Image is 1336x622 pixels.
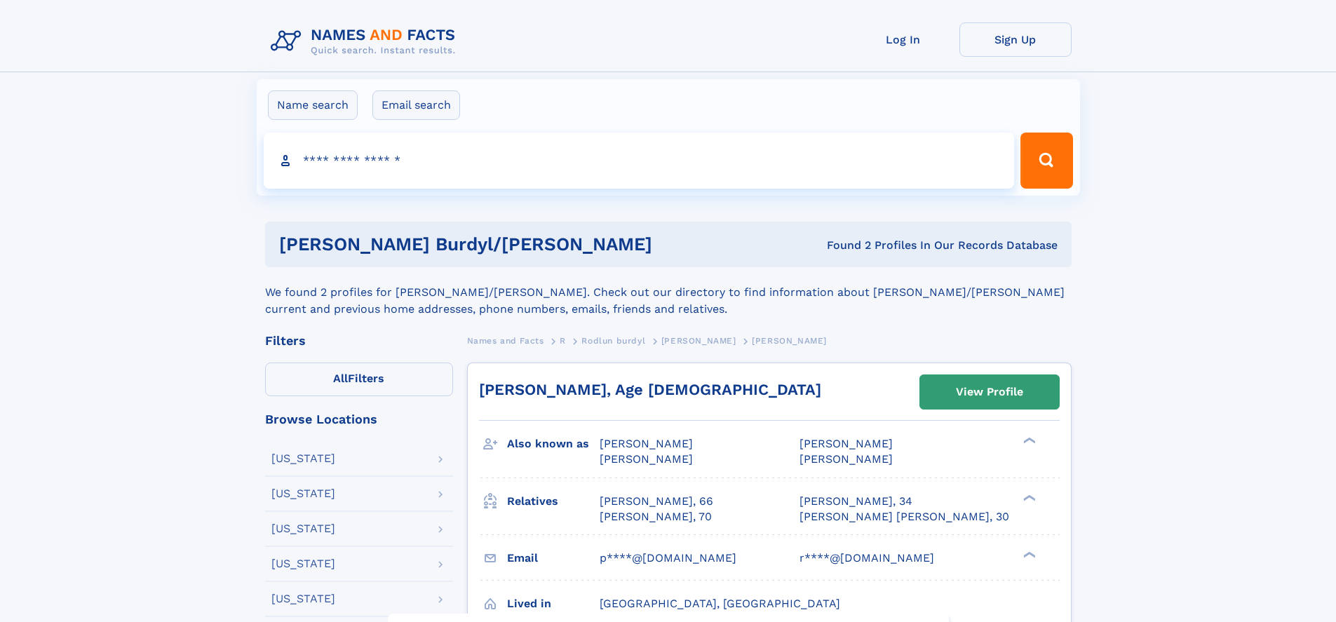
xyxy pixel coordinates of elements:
[372,90,460,120] label: Email search
[333,372,348,385] span: All
[1020,133,1072,189] button: Search Button
[600,452,693,466] span: [PERSON_NAME]
[799,509,1009,525] a: [PERSON_NAME] [PERSON_NAME], 30
[264,133,1015,189] input: search input
[265,267,1072,318] div: We found 2 profiles for [PERSON_NAME]/[PERSON_NAME]. Check out our directory to find information ...
[271,488,335,499] div: [US_STATE]
[956,376,1023,408] div: View Profile
[265,413,453,426] div: Browse Locations
[507,432,600,456] h3: Also known as
[265,22,467,60] img: Logo Names and Facts
[739,238,1058,253] div: Found 2 Profiles In Our Records Database
[799,494,912,509] a: [PERSON_NAME], 34
[467,332,544,349] a: Names and Facts
[479,381,821,398] a: [PERSON_NAME], Age [DEMOGRAPHIC_DATA]
[507,592,600,616] h3: Lived in
[920,375,1059,409] a: View Profile
[661,332,736,349] a: [PERSON_NAME]
[560,332,566,349] a: R
[265,363,453,396] label: Filters
[507,546,600,570] h3: Email
[271,523,335,534] div: [US_STATE]
[1020,436,1037,445] div: ❯
[661,336,736,346] span: [PERSON_NAME]
[271,453,335,464] div: [US_STATE]
[752,336,827,346] span: [PERSON_NAME]
[799,437,893,450] span: [PERSON_NAME]
[268,90,358,120] label: Name search
[847,22,959,57] a: Log In
[799,452,893,466] span: [PERSON_NAME]
[1020,550,1037,559] div: ❯
[600,509,712,525] a: [PERSON_NAME], 70
[600,494,713,509] a: [PERSON_NAME], 66
[271,558,335,569] div: [US_STATE]
[1020,493,1037,502] div: ❯
[600,597,840,610] span: [GEOGRAPHIC_DATA], [GEOGRAPHIC_DATA]
[271,593,335,604] div: [US_STATE]
[265,334,453,347] div: Filters
[600,437,693,450] span: [PERSON_NAME]
[279,236,740,253] h1: [PERSON_NAME] Burdyl/[PERSON_NAME]
[581,332,645,349] a: Rodlun burdyl
[507,489,600,513] h3: Relatives
[959,22,1072,57] a: Sign Up
[581,336,645,346] span: Rodlun burdyl
[560,336,566,346] span: R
